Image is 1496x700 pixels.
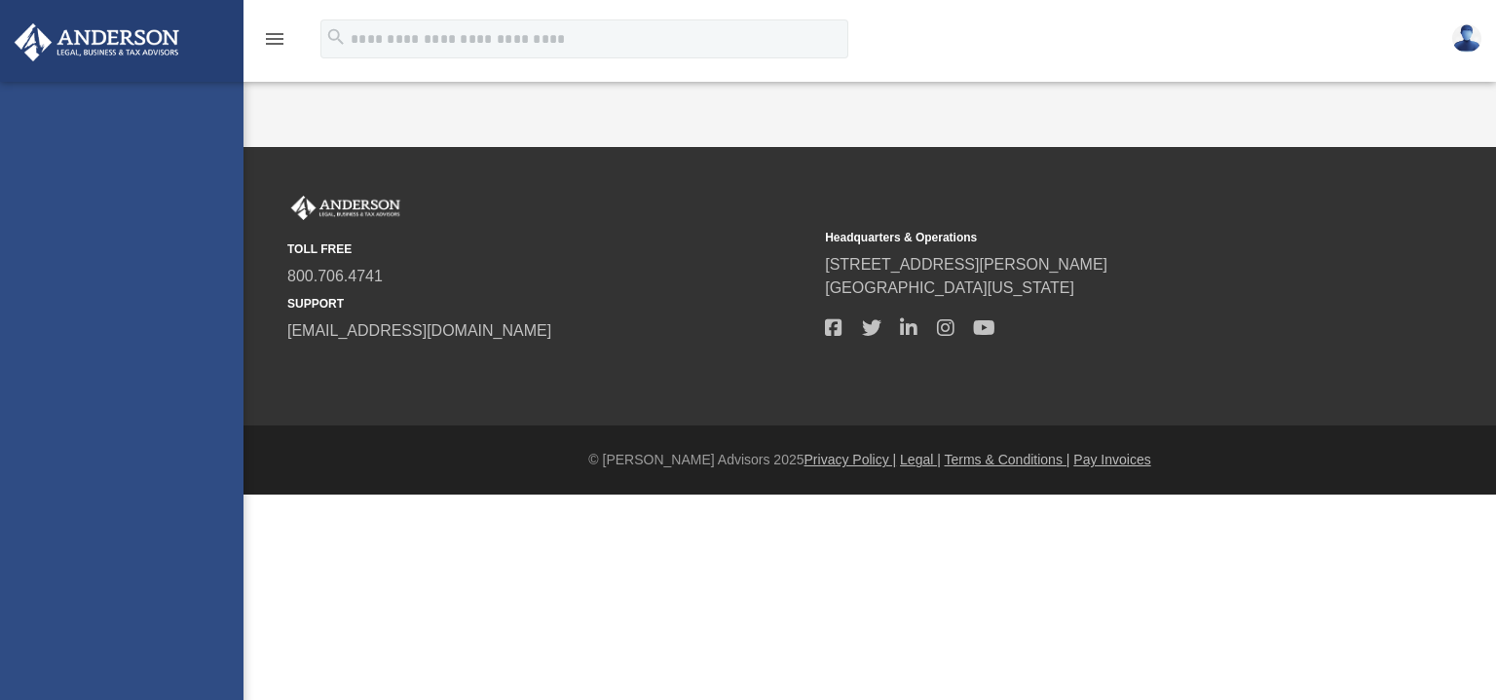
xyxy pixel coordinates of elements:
[1452,24,1481,53] img: User Pic
[287,196,404,221] img: Anderson Advisors Platinum Portal
[825,279,1074,296] a: [GEOGRAPHIC_DATA][US_STATE]
[825,256,1107,273] a: [STREET_ADDRESS][PERSON_NAME]
[1073,452,1150,467] a: Pay Invoices
[945,452,1070,467] a: Terms & Conditions |
[900,452,941,467] a: Legal |
[263,37,286,51] a: menu
[287,240,811,258] small: TOLL FREE
[287,295,811,313] small: SUPPORT
[804,452,897,467] a: Privacy Policy |
[9,23,185,61] img: Anderson Advisors Platinum Portal
[825,229,1349,246] small: Headquarters & Operations
[243,450,1496,470] div: © [PERSON_NAME] Advisors 2025
[325,26,347,48] i: search
[287,322,551,339] a: [EMAIL_ADDRESS][DOMAIN_NAME]
[263,27,286,51] i: menu
[287,268,383,284] a: 800.706.4741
